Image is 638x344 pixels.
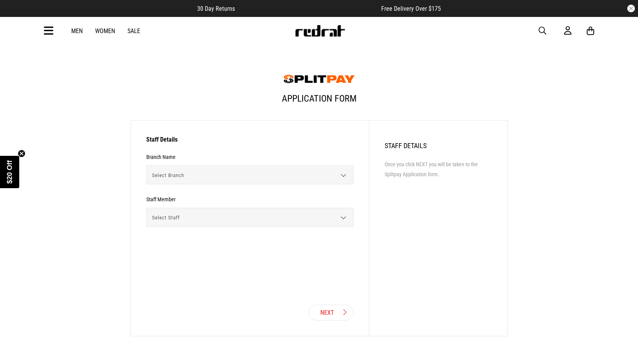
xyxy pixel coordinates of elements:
h2: Staff Details [385,142,492,150]
h1: Application Form [131,87,508,116]
span: $20 Off [6,160,13,184]
h3: Staff Details [146,136,353,148]
span: Select Staff [147,208,348,227]
h3: Staff Member [146,196,176,202]
span: 30 Day Returns [197,5,235,12]
button: Next [308,305,353,321]
a: Women [95,27,115,35]
a: Men [71,27,83,35]
li: Once you click NEXT you will be taken to the Splitpay Application form. [385,160,492,179]
span: Select Branch [147,166,348,185]
span: Free Delivery Over $175 [381,5,441,12]
h3: Branch Name [146,154,176,160]
iframe: Customer reviews powered by Trustpilot [250,5,366,12]
img: Redrat logo [295,25,345,37]
a: Sale [127,27,140,35]
button: Close teaser [18,150,25,157]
